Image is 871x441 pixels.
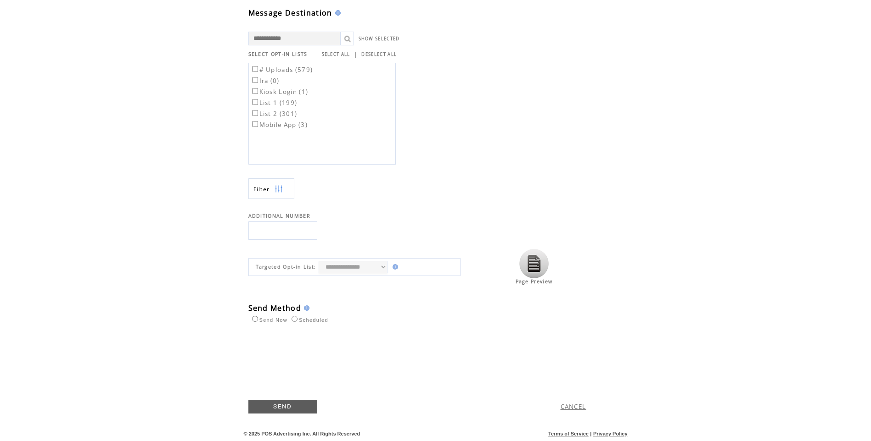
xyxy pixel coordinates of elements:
[519,249,549,278] img: Click to view the page preview
[250,88,309,96] label: Kiosk Login (1)
[332,10,341,16] img: help.gif
[256,264,316,270] span: Targeted Opt-in List:
[248,178,294,199] a: Filter
[252,77,258,83] input: Ira (0)
[275,179,283,199] img: filters.png
[250,66,313,74] label: # Uploads (579)
[590,431,591,436] span: |
[359,36,400,42] a: SHOW SELECTED
[292,316,298,322] input: Scheduled
[248,303,302,313] span: Send Method
[253,185,270,193] span: Show filters
[593,431,628,436] a: Privacy Policy
[250,317,287,323] label: Send Now
[252,99,258,105] input: List 1 (199)
[250,121,308,129] label: Mobile App (3)
[322,51,350,57] a: SELECT ALL
[361,51,397,57] a: DESELECT ALL
[248,51,308,57] span: SELECT OPT-IN LISTS
[252,88,258,94] input: Kiosk Login (1)
[289,317,328,323] label: Scheduled
[390,264,398,270] img: help.gif
[252,121,258,127] input: Mobile App (3)
[252,66,258,72] input: # Uploads (579)
[250,99,298,107] label: List 1 (199)
[248,400,317,413] a: SEND
[248,213,311,219] span: ADDITIONAL NUMBER
[516,278,553,285] span: Page Preview
[354,50,358,58] span: |
[250,110,298,118] label: List 2 (301)
[301,305,309,311] img: help.gif
[252,110,258,116] input: List 2 (301)
[548,431,589,436] a: Terms of Service
[519,274,549,279] a: Click to view the page preview
[561,402,586,411] a: CANCEL
[252,316,258,322] input: Send Now
[248,8,332,18] span: Message Destination
[244,431,360,436] span: © 2025 POS Advertising Inc. All Rights Reserved
[250,77,280,85] label: Ira (0)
